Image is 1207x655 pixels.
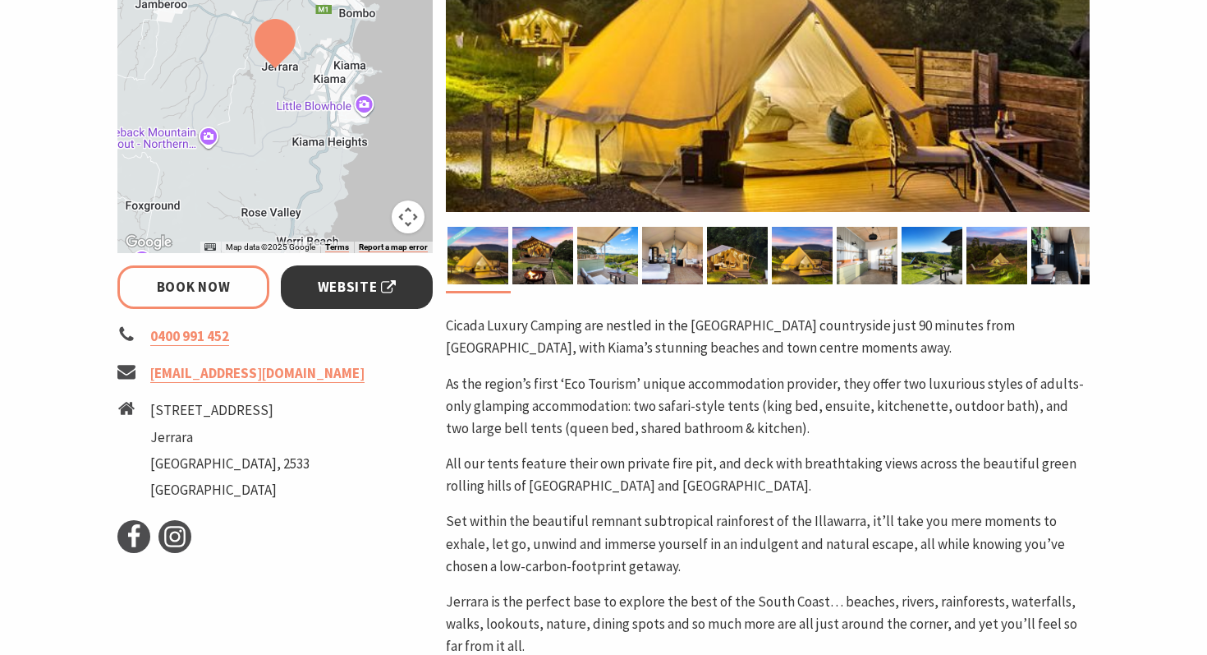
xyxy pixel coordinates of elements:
[446,510,1090,578] p: Set within the beautiful remnant subtropical rainforest of the Illawarra, it’ll take you mere mom...
[512,227,573,284] img: Black Prince Safari Tent
[446,453,1090,497] p: All our tents feature their own private fire pit, and deck with breathtaking views across the bea...
[318,276,397,298] span: Website
[577,227,638,284] img: Black Prince deck with outdoor kitchen and view
[122,232,176,253] a: Click to see this area on Google Maps
[204,242,216,253] button: Keyboard shortcuts
[150,453,310,475] li: [GEOGRAPHIC_DATA], 2533
[1031,227,1092,284] img: Black Prince Safari Tent Bathroom
[226,242,315,251] span: Map data ©2025 Google
[117,265,269,309] a: Book Now
[446,373,1090,441] p: As the region’s first ‘Eco Tourism’ unique accommodation provider, they offer two luxurious style...
[966,227,1027,284] img: Green Grocer Bell Tent
[392,201,425,233] button: Map camera controls
[325,242,349,252] a: Terms (opens in new tab)
[446,315,1090,359] p: Cicada Luxury Camping are nestled in the [GEOGRAPHIC_DATA] countryside just 90 minutes from [GEOG...
[902,227,962,284] img: Green Grocer Bell Tent deck with view
[122,232,176,253] img: Google
[150,327,229,346] a: 0400 991 452
[707,227,768,284] img: Golden Emperor Safari Tent
[150,399,310,422] li: [STREET_ADDRESS]
[150,364,365,383] a: [EMAIL_ADDRESS][DOMAIN_NAME]
[150,427,310,449] li: Jerrara
[281,265,433,309] a: Website
[150,479,310,501] li: [GEOGRAPHIC_DATA]
[772,227,833,284] img: Blue Moon Bell Tent
[359,242,428,252] a: Report a map error
[837,227,897,284] img: Cicada Bell Tent communal kitchen
[642,227,703,284] img: Black Prince Safari Tent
